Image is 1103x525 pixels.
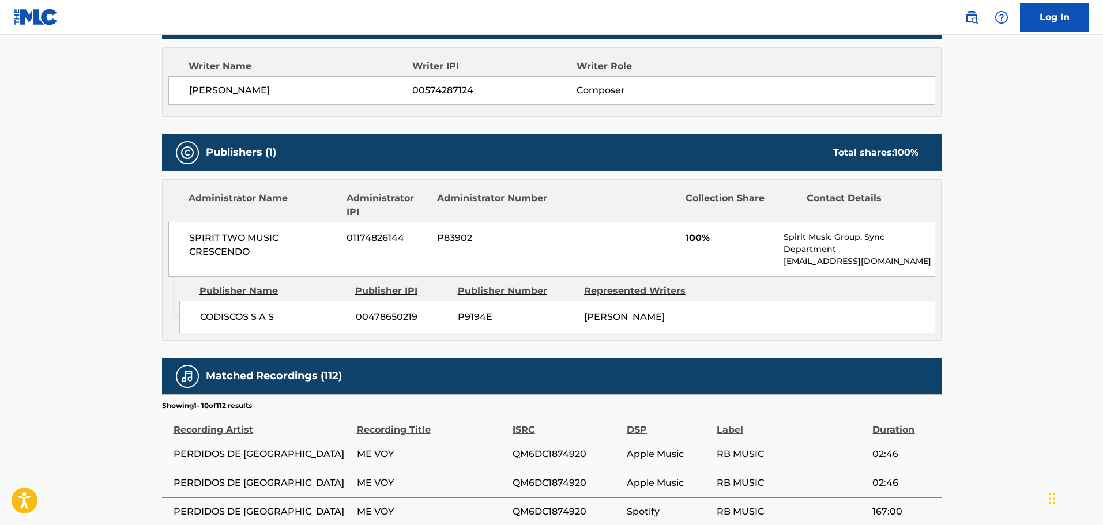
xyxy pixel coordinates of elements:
img: search [965,10,978,24]
div: Administrator Number [437,191,549,219]
p: Showing 1 - 10 of 112 results [162,401,252,411]
span: ME VOY [357,505,507,519]
div: Publisher Number [458,284,575,298]
div: Contact Details [807,191,918,219]
span: PERDIDOS DE [GEOGRAPHIC_DATA] [174,476,351,490]
span: SPIRIT TWO MUSIC CRESCENDO [189,231,338,259]
span: QM6DC1874920 [513,476,621,490]
span: RB MUSIC [717,447,867,461]
p: Spirit Music Group, Sync Department [784,231,934,255]
span: PERDIDOS DE [GEOGRAPHIC_DATA] [174,447,351,461]
iframe: Chat Widget [1045,470,1103,525]
img: help [995,10,1008,24]
span: 02:46 [872,447,935,461]
div: Writer IPI [412,59,577,73]
div: Represented Writers [584,284,702,298]
span: 100% [686,231,775,245]
span: ME VOY [357,476,507,490]
span: [PERSON_NAME] [584,311,665,322]
div: Total shares: [833,146,918,160]
img: Matched Recordings [180,369,194,383]
p: [EMAIL_ADDRESS][DOMAIN_NAME] [784,255,934,267]
span: PERDIDOS DE [GEOGRAPHIC_DATA] [174,505,351,519]
div: Arrastrar [1049,481,1056,516]
span: [PERSON_NAME] [189,84,413,97]
div: DSP [627,411,711,437]
span: 167:00 [872,505,935,519]
span: Apple Music [627,447,711,461]
div: Recording Title [357,411,507,437]
span: RB MUSIC [717,505,867,519]
span: Composer [577,84,726,97]
div: Administrator Name [189,191,338,219]
div: Administrator IPI [347,191,428,219]
span: P83902 [437,231,549,245]
div: ISRC [513,411,621,437]
span: RB MUSIC [717,476,867,490]
div: Publisher Name [199,284,347,298]
span: 01174826144 [347,231,428,245]
span: Apple Music [627,476,711,490]
div: Help [990,6,1013,29]
img: Publishers [180,146,194,160]
span: P9194E [458,310,575,324]
a: Log In [1020,3,1089,32]
span: CODISCOS S A S [200,310,347,324]
span: 02:46 [872,476,935,490]
h5: Matched Recordings (112) [206,369,342,383]
span: 100 % [894,147,918,158]
div: Widget de chat [1045,470,1103,525]
div: Publisher IPI [355,284,449,298]
span: ME VOY [357,447,507,461]
img: MLC Logo [14,9,58,25]
div: Label [717,411,867,437]
a: Public Search [960,6,983,29]
div: Collection Share [686,191,797,219]
span: Spotify [627,505,711,519]
h5: Publishers (1) [206,146,276,159]
span: 00574287124 [412,84,576,97]
div: Writer Role [577,59,726,73]
div: Recording Artist [174,411,351,437]
span: 00478650219 [356,310,449,324]
div: Duration [872,411,935,437]
span: QM6DC1874920 [513,447,621,461]
span: QM6DC1874920 [513,505,621,519]
div: Writer Name [189,59,413,73]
